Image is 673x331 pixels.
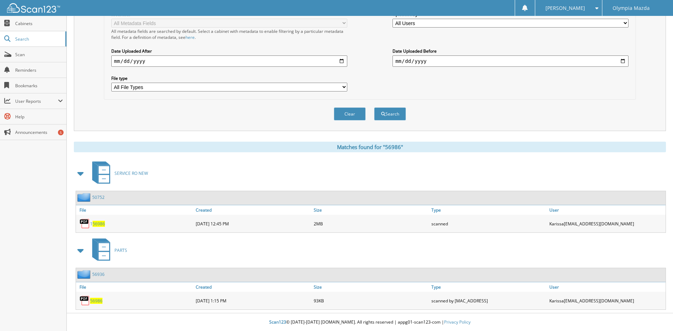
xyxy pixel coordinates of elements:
span: Search [15,36,62,42]
a: User [548,205,666,215]
span: Olympia Mazda [613,6,650,10]
div: 2MB [312,217,430,231]
span: User Reports [15,98,58,104]
div: All metadata fields are searched by default. Select a cabinet with metadata to enable filtering b... [111,28,347,40]
div: scanned [430,217,548,231]
button: Search [374,107,406,120]
label: Date Uploaded After [111,48,347,54]
label: Date Uploaded Before [392,48,628,54]
a: SERVICE RO NEW [88,159,148,187]
div: [DATE] 1:15 PM [194,294,312,308]
a: User [548,282,666,292]
a: File [76,282,194,292]
span: Scan123 [269,319,286,325]
a: Size [312,205,430,215]
span: Cabinets [15,20,63,26]
div: © [DATE]-[DATE] [DOMAIN_NAME]. All rights reserved | appg01-scan123-com | [67,314,673,331]
img: folder2.png [77,193,92,202]
div: Karissa [EMAIL_ADDRESS][DOMAIN_NAME] [548,294,666,308]
img: folder2.png [77,270,92,279]
a: Created [194,205,312,215]
input: end [392,55,628,67]
a: Privacy Policy [444,319,471,325]
a: Size [312,282,430,292]
a: here [185,34,195,40]
a: File [76,205,194,215]
span: Help [15,114,63,120]
div: 93KB [312,294,430,308]
a: 156986 [90,221,105,227]
div: scanned by [MAC_ADDRESS] [430,294,548,308]
span: [PERSON_NAME] [545,6,585,10]
a: PARTS [88,236,127,264]
button: Clear [334,107,366,120]
a: 56986 [90,298,102,304]
img: PDF.png [79,218,90,229]
iframe: Chat Widget [638,297,673,331]
span: Reminders [15,67,63,73]
span: 56986 [93,221,105,227]
span: SERVICE RO NEW [114,170,148,176]
label: File type [111,75,347,81]
span: Announcements [15,129,63,135]
div: Karissa [EMAIL_ADDRESS][DOMAIN_NAME] [548,217,666,231]
a: Created [194,282,312,292]
div: 5 [58,130,64,135]
a: 50752 [92,194,105,200]
a: Type [430,282,548,292]
a: Type [430,205,548,215]
img: scan123-logo-white.svg [7,3,60,13]
span: Scan [15,52,63,58]
span: Bookmarks [15,83,63,89]
a: 56936 [92,271,105,277]
span: PARTS [114,247,127,253]
div: [DATE] 12:45 PM [194,217,312,231]
div: Matches found for "56986" [74,142,666,152]
input: start [111,55,347,67]
img: PDF.png [79,295,90,306]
